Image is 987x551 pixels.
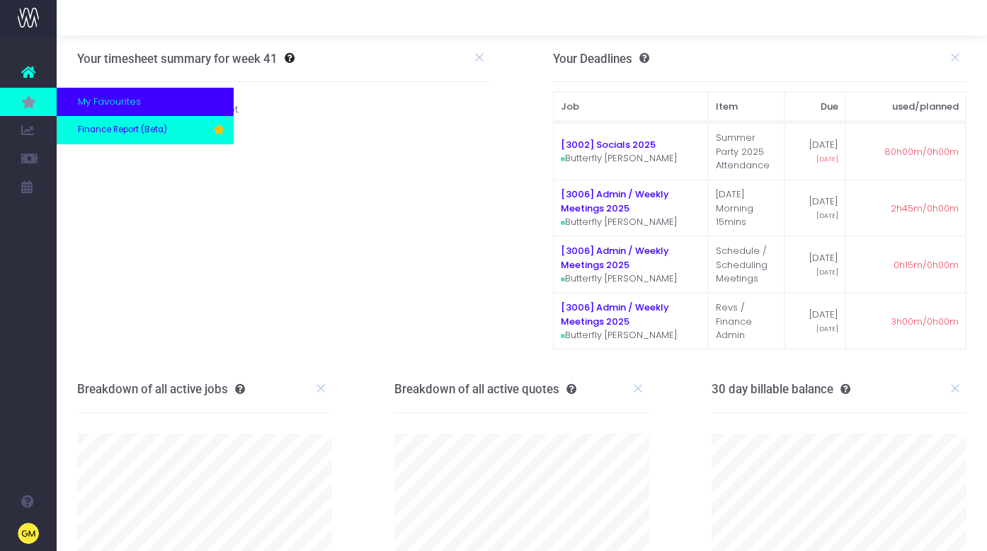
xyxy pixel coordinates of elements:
span: [DATE] [816,211,838,221]
td: [DATE] [785,236,846,293]
td: [DATE] [785,123,846,180]
th: Job: activate to sort column ascending [554,92,708,122]
td: Schedule / Scheduling Meetings [708,236,785,293]
th: used/planned: activate to sort column ascending [845,92,966,122]
td: Butterfly [PERSON_NAME] [554,180,708,236]
td: [DATE] [785,180,846,236]
span: 80h00m/0h00m [884,145,959,159]
h3: Your timesheet summary for week 41 [77,52,278,66]
span: Finance Report (Beta) [78,124,167,137]
a: [3006] Admin / Weekly Meetings 2025 [561,187,669,215]
td: Butterfly [PERSON_NAME] [554,236,708,293]
th: Item: activate to sort column ascending [708,92,785,122]
span: 2h45m/0h00m [891,202,959,216]
span: [DATE] [816,267,838,277]
div: No records found for this week yet. [67,103,502,117]
td: Butterfly [PERSON_NAME] [554,349,708,393]
a: Finance Report (Beta) [57,116,234,144]
td: [DATE] [785,293,846,349]
td: Revs / Finance Admin [708,293,785,349]
span: 0h15m/0h00m [894,258,959,272]
td: [DATE] [785,349,846,393]
span: My Favourites [78,95,141,109]
a: [3006] Admin / Weekly Meetings 2025 [561,301,669,328]
th: Due: activate to sort column ascending [785,92,846,122]
span: [DATE] [816,154,838,164]
td: [DATE] Morning 15mins [708,180,785,236]
img: images/default_profile_image.png [18,523,39,544]
td: Festive Close [708,349,785,393]
h3: Your Deadlines [553,52,649,66]
td: Butterfly [PERSON_NAME] [554,123,708,180]
td: Butterfly [PERSON_NAME] [554,293,708,349]
span: 3h00m/0h00m [891,315,959,329]
a: [3006] Admin / Weekly Meetings 2025 [561,244,669,272]
a: [3002] Socials 2025 [561,138,656,151]
h3: 30 day billable balance [712,382,850,396]
h3: Breakdown of all active jobs [77,382,245,396]
td: Summer Party 2025 Attendance [708,123,785,180]
span: [DATE] [816,324,838,334]
h3: Breakdown of all active quotes [394,382,576,396]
